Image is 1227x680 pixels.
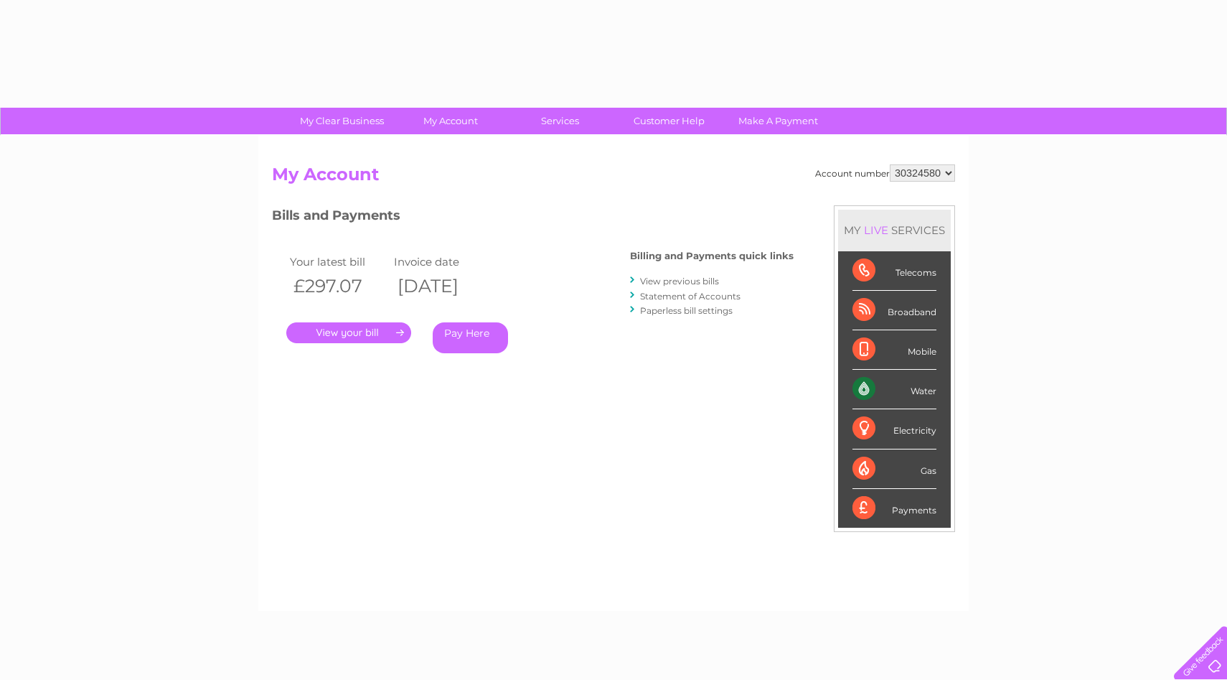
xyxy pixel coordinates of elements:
[852,330,936,370] div: Mobile
[286,252,390,271] td: Your latest bill
[852,450,936,489] div: Gas
[852,489,936,528] div: Payments
[390,271,494,301] th: [DATE]
[272,205,794,230] h3: Bills and Payments
[283,108,401,134] a: My Clear Business
[852,370,936,409] div: Water
[630,251,794,261] h4: Billing and Payments quick links
[272,164,955,192] h2: My Account
[852,409,936,449] div: Electricity
[392,108,510,134] a: My Account
[852,291,936,330] div: Broadband
[861,223,891,237] div: LIVE
[719,108,837,134] a: Make A Payment
[815,164,955,182] div: Account number
[838,210,951,251] div: MY SERVICES
[286,271,390,301] th: £297.07
[640,276,719,287] a: View previous bills
[433,322,508,353] a: Pay Here
[390,252,494,271] td: Invoice date
[610,108,728,134] a: Customer Help
[286,322,411,343] a: .
[852,251,936,291] div: Telecoms
[501,108,619,134] a: Services
[640,305,733,316] a: Paperless bill settings
[640,291,741,302] a: Statement of Accounts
